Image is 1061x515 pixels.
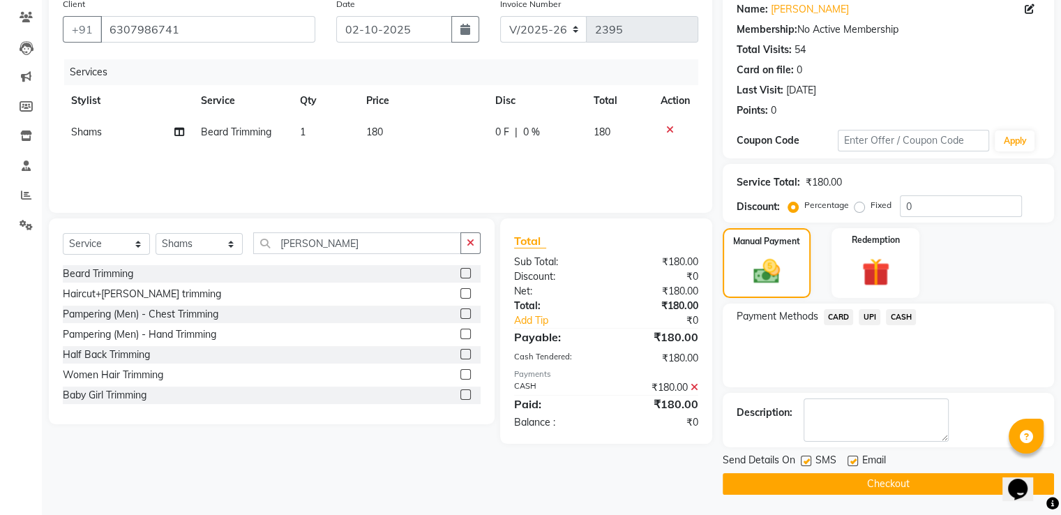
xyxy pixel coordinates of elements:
input: Search or Scan [253,232,461,254]
span: | [515,125,518,140]
div: 54 [795,43,806,57]
div: ₹0 [623,313,708,328]
div: ₹180.00 [606,255,709,269]
div: Card on file: [737,63,794,77]
div: Last Visit: [737,83,783,98]
div: Services [64,59,709,85]
div: No Active Membership [737,22,1040,37]
div: Half Back Trimming [63,348,150,362]
div: Balance : [504,415,606,430]
div: CASH [504,380,606,395]
div: 0 [771,103,776,118]
div: Paid: [504,396,606,412]
div: Cash Tendered: [504,351,606,366]
div: Points: [737,103,768,118]
input: Enter Offer / Coupon Code [838,130,990,151]
th: Action [652,85,698,117]
div: Coupon Code [737,133,838,148]
span: Total [514,234,546,248]
span: 180 [594,126,610,138]
div: ₹180.00 [606,299,709,313]
th: Disc [487,85,585,117]
div: ₹180.00 [606,380,709,395]
img: _gift.svg [853,255,898,290]
div: 0 [797,63,802,77]
div: Service Total: [737,175,800,190]
div: Membership: [737,22,797,37]
div: ₹180.00 [606,396,709,412]
div: ₹180.00 [806,175,842,190]
th: Total [585,85,652,117]
div: Haircut+[PERSON_NAME] trimming [63,287,221,301]
div: Total: [504,299,606,313]
span: CARD [824,309,854,325]
span: Shams [71,126,102,138]
span: Email [862,453,886,470]
div: ₹180.00 [606,284,709,299]
div: Women Hair Trimming [63,368,163,382]
div: Beard Trimming [63,267,133,281]
th: Price [358,85,487,117]
label: Manual Payment [733,235,800,248]
div: ₹0 [606,269,709,284]
div: Baby Girl Trimming [63,388,146,403]
div: ₹180.00 [606,329,709,345]
div: Pampering (Men) - Hand Trimming [63,327,216,342]
button: Apply [995,130,1034,151]
div: Sub Total: [504,255,606,269]
div: ₹180.00 [606,351,709,366]
th: Qty [292,85,358,117]
div: ₹0 [606,415,709,430]
span: 0 F [495,125,509,140]
span: Send Details On [723,453,795,470]
div: Total Visits: [737,43,792,57]
div: Payments [514,368,698,380]
span: UPI [859,309,880,325]
label: Percentage [804,199,849,211]
span: SMS [815,453,836,470]
div: Pampering (Men) - Chest Trimming [63,307,218,322]
button: +91 [63,16,102,43]
label: Redemption [852,234,900,246]
span: Beard Trimming [201,126,271,138]
label: Fixed [871,199,891,211]
span: Payment Methods [737,309,818,324]
span: 0 % [523,125,540,140]
span: 180 [366,126,383,138]
div: Net: [504,284,606,299]
div: Discount: [504,269,606,284]
th: Stylist [63,85,193,117]
a: [PERSON_NAME] [771,2,849,17]
div: [DATE] [786,83,816,98]
div: Payable: [504,329,606,345]
div: Description: [737,405,792,420]
input: Search by Name/Mobile/Email/Code [100,16,315,43]
a: Add Tip [504,313,623,328]
div: Discount: [737,200,780,214]
iframe: chat widget [1002,459,1047,501]
div: Name: [737,2,768,17]
button: Checkout [723,473,1054,495]
img: _cash.svg [745,256,788,287]
span: 1 [300,126,306,138]
span: CASH [886,309,916,325]
th: Service [193,85,292,117]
